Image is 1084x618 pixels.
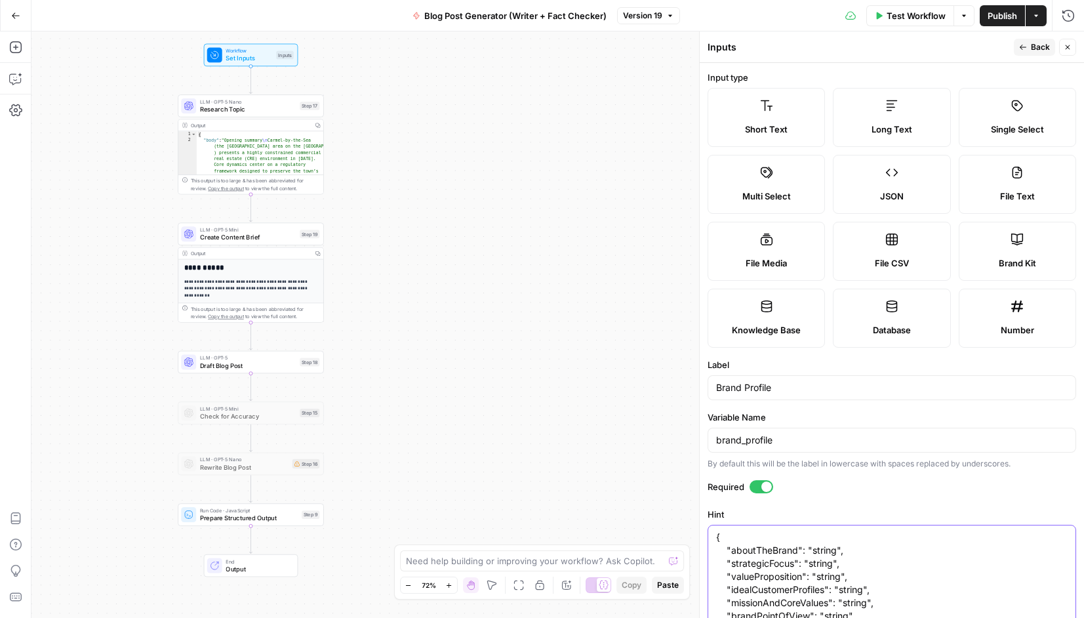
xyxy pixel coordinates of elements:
[191,249,310,257] div: Output
[422,580,436,590] span: 72%
[178,503,324,525] div: Run Code · JavaScriptPrepare Structured OutputStep 9
[200,233,296,242] span: Create Content Brief
[208,186,244,192] span: Copy the output
[745,123,788,136] span: Short Text
[424,9,607,22] span: Blog Post Generator (Writer + Fact Checker)
[226,47,272,54] span: Workflow
[200,354,296,361] span: LLM · GPT-5
[276,51,294,59] div: Inputs
[178,351,324,373] div: LLM · GPT-5Draft Blog PostStep 18
[208,314,244,319] span: Copy the output
[999,257,1036,270] span: Brand Kit
[708,480,1076,493] label: Required
[716,381,1068,394] input: Input Label
[880,190,904,203] span: JSON
[980,5,1025,26] button: Publish
[716,434,1068,447] input: brand_profile
[200,463,289,472] span: Rewrite Blog Post
[226,558,290,565] span: End
[226,54,272,63] span: Set Inputs
[200,506,298,514] span: Run Code · JavaScript
[875,257,909,270] span: File CSV
[708,411,1076,424] label: Variable Name
[191,121,310,129] div: Output
[617,7,680,24] button: Version 19
[1000,190,1035,203] span: File Text
[249,66,252,94] g: Edge from start to step_17
[742,190,791,203] span: Multi Select
[873,323,911,337] span: Database
[191,305,320,320] div: This output is too large & has been abbreviated for review. to view the full content.
[200,104,296,113] span: Research Topic
[657,579,679,591] span: Paste
[300,409,319,417] div: Step 15
[178,44,324,66] div: WorkflowSet InputsInputs
[200,405,296,412] span: LLM · GPT-5 Mini
[249,194,252,222] g: Edge from step_17 to step_19
[1001,323,1034,337] span: Number
[200,513,298,522] span: Prepare Structured Output
[1031,41,1050,53] span: Back
[249,323,252,350] g: Edge from step_19 to step_18
[732,323,801,337] span: Knowledge Base
[191,131,196,137] span: Toggle code folding, rows 1 through 3
[1014,39,1055,56] button: Back
[405,5,614,26] button: Blog Post Generator (Writer + Fact Checker)
[708,508,1076,521] label: Hint
[300,102,319,110] div: Step 17
[872,123,912,136] span: Long Text
[249,373,252,401] g: Edge from step_18 to step_15
[200,456,289,463] span: LLM · GPT-5 Nano
[991,123,1044,136] span: Single Select
[178,453,324,475] div: LLM · GPT-5 NanoRewrite Blog PostStep 16
[249,424,252,452] g: Edge from step_15 to step_16
[708,71,1076,84] label: Input type
[622,579,641,591] span: Copy
[708,358,1076,371] label: Label
[178,131,197,137] div: 1
[652,577,684,594] button: Paste
[623,10,662,22] span: Version 19
[988,9,1017,22] span: Publish
[191,177,320,192] div: This output is too large & has been abbreviated for review. to view the full content.
[746,257,787,270] span: File Media
[302,510,319,519] div: Step 9
[178,94,324,194] div: LLM · GPT-5 NanoResearch TopicStep 17Output{ "body":"Opening summary\nCarmel-by-the-Sea (the [GEO...
[292,459,320,468] div: Step 16
[200,98,296,105] span: LLM · GPT-5 Nano
[200,361,296,370] span: Draft Blog Post
[200,411,296,421] span: Check for Accuracy
[300,358,319,367] div: Step 18
[226,564,290,573] span: Output
[887,9,946,22] span: Test Workflow
[249,475,252,503] g: Edge from step_16 to step_9
[178,402,324,424] div: LLM · GPT-5 MiniCheck for AccuracyStep 15
[300,230,319,238] div: Step 19
[708,458,1076,470] div: By default this will be the label in lowercase with spaces replaced by underscores.
[708,41,1010,54] div: Inputs
[616,577,647,594] button: Copy
[178,554,324,577] div: EndOutput
[866,5,954,26] button: Test Workflow
[249,526,252,554] g: Edge from step_9 to end
[200,226,296,233] span: LLM · GPT-5 Mini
